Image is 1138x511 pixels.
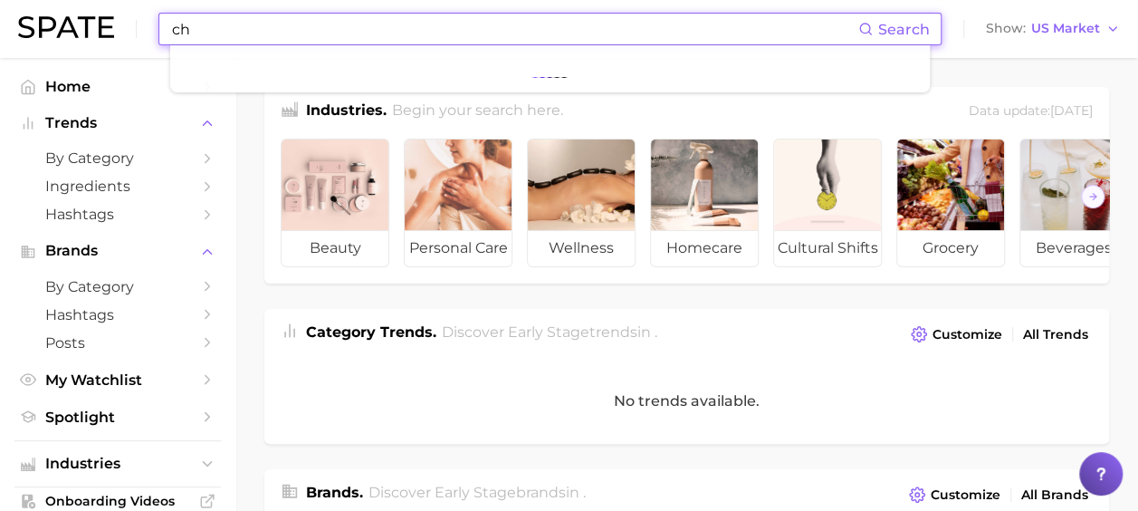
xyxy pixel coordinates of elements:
a: Hashtags [14,200,221,228]
span: grocery [897,230,1004,266]
span: Brands . [306,484,363,501]
button: Customize [906,322,1007,347]
span: Brands [45,243,190,259]
span: Hashtags [45,306,190,323]
span: Discover Early Stage brands in . [368,484,586,501]
span: by Category [45,149,190,167]
button: Scroll Right [1081,185,1105,208]
span: homecare [651,230,758,266]
a: Home [14,72,221,101]
a: by Category [14,144,221,172]
button: Trends [14,110,221,137]
a: grocery [896,139,1005,267]
span: Onboarding Videos [45,493,190,509]
div: No trends available. [264,358,1109,444]
span: All Brands [1021,487,1088,503]
a: All Brands [1017,483,1093,507]
a: cultural shifts [773,139,882,267]
a: beverages [1019,139,1128,267]
input: Search here for a brand, industry, or ingredient [170,14,858,44]
a: Hashtags [14,301,221,329]
button: ShowUS Market [981,17,1124,41]
span: Ingredients [45,178,190,195]
button: Customize [904,482,1005,507]
a: homecare [650,139,759,267]
span: Home [45,78,190,95]
span: cultural shifts [774,230,881,266]
span: Category Trends . [306,323,436,341]
span: wellness [528,230,635,266]
span: beauty [282,230,388,266]
span: personal care [405,230,512,266]
h1: Industries. [306,100,387,124]
a: wellness [527,139,636,267]
span: All Trends [1023,327,1088,342]
span: Discover Early Stage trends in . [442,323,657,341]
span: Customize [931,487,1000,503]
h2: Begin your search here. [392,100,563,124]
span: Show [986,24,1026,34]
span: Industries [45,456,190,472]
a: beauty [281,139,389,267]
a: personal care [404,139,512,267]
a: by Category [14,273,221,301]
span: Search [878,21,930,38]
span: US Market [1031,24,1100,34]
a: Posts [14,329,221,357]
button: Brands [14,237,221,265]
a: My Watchlist [14,366,221,394]
a: Spotlight [14,403,221,431]
span: My Watchlist [45,371,190,389]
span: Spotlight [45,409,190,426]
a: Ingredients [14,172,221,200]
span: Posts [45,334,190,352]
span: Hashtags [45,206,190,223]
a: All Trends [1018,323,1093,347]
div: Data update: [DATE] [969,100,1093,124]
span: Customize [932,327,1002,342]
span: Trends [45,115,190,131]
button: Industries [14,450,221,477]
span: beverages [1020,230,1127,266]
img: SPATE [18,16,114,38]
span: by Category [45,278,190,295]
